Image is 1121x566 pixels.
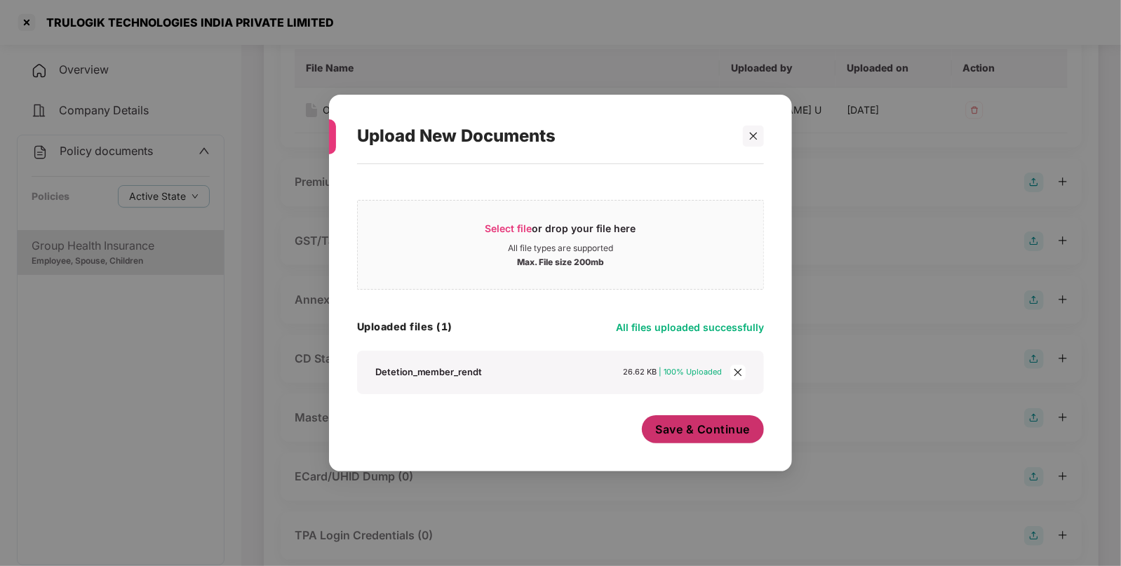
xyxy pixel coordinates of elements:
[730,365,746,380] span: close
[659,367,723,377] span: | 100% Uploaded
[375,365,483,378] div: Detetion_member_rendt
[642,415,765,443] button: Save & Continue
[656,422,751,437] span: Save & Continue
[616,321,764,333] span: All files uploaded successfully
[485,222,636,243] div: or drop your file here
[624,367,657,377] span: 26.62 KB
[749,131,758,141] span: close
[508,243,613,254] div: All file types are supported
[357,320,452,334] h4: Uploaded files (1)
[358,211,763,278] span: Select fileor drop your file hereAll file types are supportedMax. File size 200mb
[517,254,604,268] div: Max. File size 200mb
[357,109,730,163] div: Upload New Documents
[485,222,532,234] span: Select file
